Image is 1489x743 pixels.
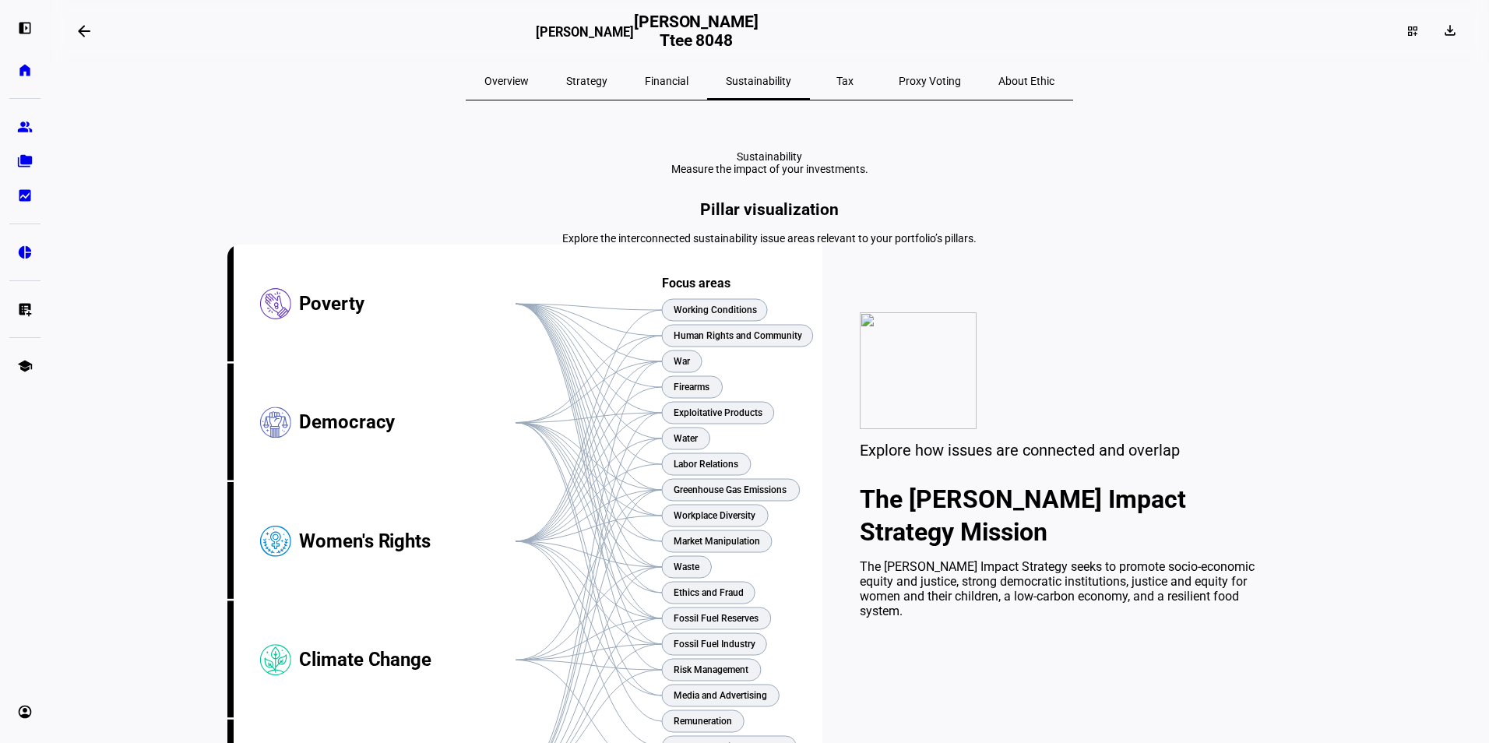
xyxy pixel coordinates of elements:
eth-mat-symbol: folder_copy [17,153,33,169]
text: Ethics and Fraud [674,587,744,598]
eth-mat-symbol: account_circle [17,704,33,720]
text: Media and Advertising [674,690,767,701]
mat-icon: dashboard_customize [1406,25,1419,37]
a: group [9,111,40,143]
div: The [PERSON_NAME] Impact Strategy seeks to promote socio-economic equity and justice, strong demo... [860,559,1274,618]
a: folder_copy [9,146,40,177]
div: Climate Change [299,601,516,720]
mat-icon: arrow_backwards [75,22,93,40]
text: Workplace Diversity [674,510,755,521]
span: Financial [645,76,688,86]
h3: [PERSON_NAME] [536,25,634,48]
h2: Pillar visualization [227,200,1311,219]
text: Market Manipulation [674,536,760,547]
text: Human Rights and Community [674,330,802,341]
text: Focus areas [662,276,730,291]
span: Proxy Voting [899,76,961,86]
div: Poverty [299,245,516,363]
eth-mat-symbol: home [17,62,33,78]
text: Fossil Fuel Reserves [674,613,759,624]
h2: [PERSON_NAME] Ttee 8048 [634,12,759,50]
span: Tax [836,76,854,86]
span: Sustainability [726,76,791,86]
text: Firearms [674,382,709,393]
eth-mat-symbol: school [17,358,33,374]
eth-mat-symbol: left_panel_open [17,20,33,36]
div: Sustainability [671,150,868,163]
span: Strategy [566,76,607,86]
eth-mat-symbol: pie_chart [17,245,33,260]
text: Labor Relations [674,459,738,470]
text: Waste [674,562,700,572]
mat-icon: download [1442,23,1458,38]
text: Exploitative Products [674,407,762,418]
h2: The [PERSON_NAME] Impact Strategy Mission [860,483,1274,548]
div: Measure the impact of your investments. [671,163,868,175]
img: values.svg [860,312,977,429]
div: Explore the interconnected sustainability issue areas relevant to your portfolio’s pillars. [227,232,1311,245]
eth-report-page-title: Sustainability [227,150,1311,175]
text: War [674,356,691,367]
a: bid_landscape [9,180,40,211]
text: Remuneration [674,716,732,727]
span: About Ethic [998,76,1054,86]
div: Democracy [299,364,516,482]
div: Explore how issues are connected and overlap [860,441,1274,460]
a: home [9,55,40,86]
eth-mat-symbol: list_alt_add [17,301,33,317]
span: Overview [484,76,529,86]
eth-mat-symbol: bid_landscape [17,188,33,203]
text: Fossil Fuel Industry [674,639,755,650]
eth-mat-symbol: group [17,119,33,135]
text: Working Conditions [674,305,757,315]
div: Women's Rights [299,482,516,600]
text: Risk Management [674,664,748,675]
text: Water [674,433,699,444]
a: pie_chart [9,237,40,268]
text: Greenhouse Gas Emissions [674,484,787,495]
